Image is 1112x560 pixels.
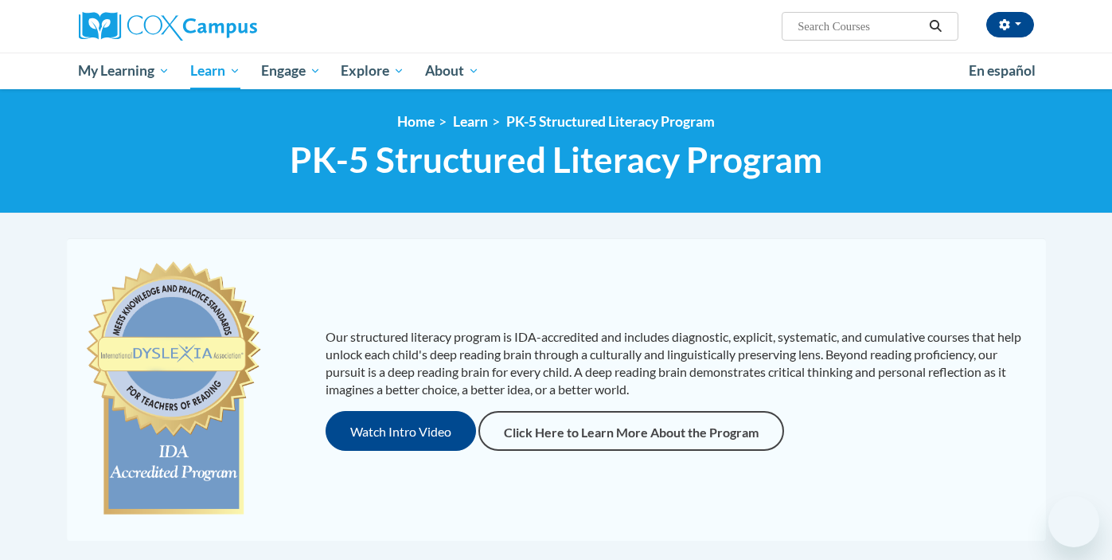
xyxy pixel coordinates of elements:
[506,113,715,130] a: PK-5 Structured Literacy Program
[68,53,181,89] a: My Learning
[969,62,1036,79] span: En español
[79,12,381,41] a: Cox Campus
[180,53,251,89] a: Learn
[261,61,321,80] span: Engage
[78,61,170,80] span: My Learning
[190,61,240,80] span: Learn
[397,113,435,130] a: Home
[958,54,1046,88] a: En español
[796,17,923,36] input: Search Courses
[55,53,1058,89] div: Main menu
[478,411,784,451] a: Click Here to Learn More About the Program
[425,61,479,80] span: About
[1048,496,1099,547] iframe: Button to launch messaging window
[923,17,947,36] button: Search
[251,53,331,89] a: Engage
[83,254,265,525] img: c477cda6-e343-453b-bfce-d6f9e9818e1c.png
[986,12,1034,37] button: Account Settings
[290,139,822,181] span: PK-5 Structured Literacy Program
[79,12,257,41] img: Cox Campus
[326,411,476,451] button: Watch Intro Video
[453,113,488,130] a: Learn
[341,61,404,80] span: Explore
[415,53,490,89] a: About
[330,53,415,89] a: Explore
[326,328,1030,398] p: Our structured literacy program is IDA-accredited and includes diagnostic, explicit, systematic, ...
